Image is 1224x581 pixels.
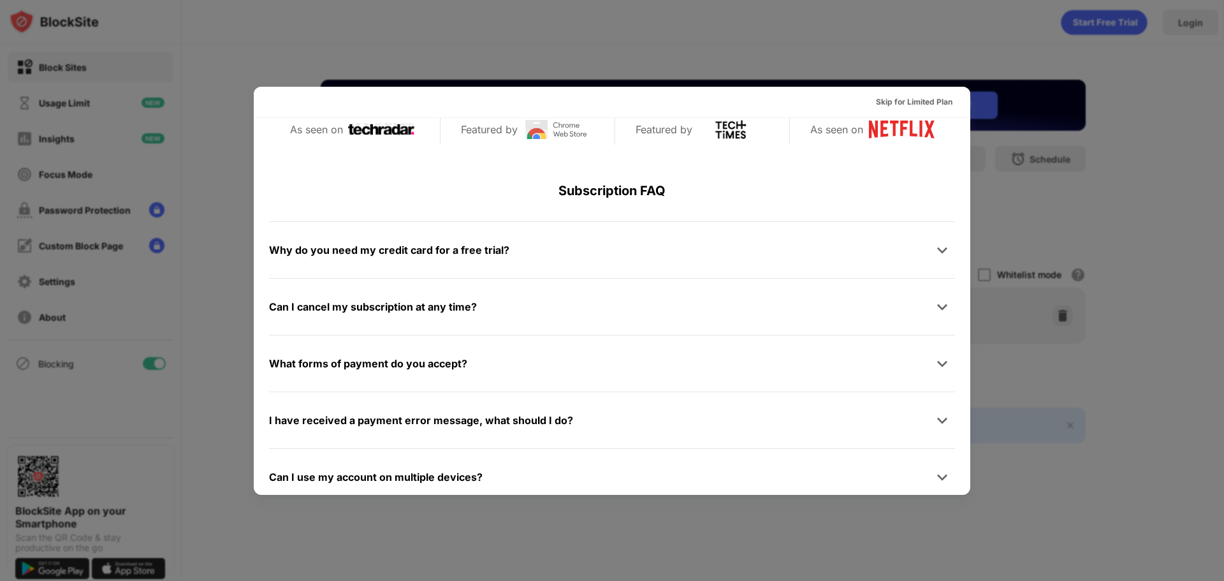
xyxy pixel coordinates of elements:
[290,121,343,139] div: As seen on
[269,298,477,316] div: Can I cancel my subscription at any time?
[868,120,935,139] img: netflix-logo
[697,120,764,139] img: tech-times
[523,120,589,139] img: chrome-web-store-logo
[636,121,692,139] div: Featured by
[810,121,863,139] div: As seen on
[348,120,414,139] img: techradar
[269,468,483,487] div: Can I use my account on multiple devices?
[269,411,573,430] div: I have received a payment error message, what should I do?
[269,355,467,373] div: What forms of payment do you accept?
[269,160,955,221] div: Subscription FAQ
[876,96,952,108] div: Skip for Limited Plan
[269,241,509,260] div: Why do you need my credit card for a free trial?
[461,121,518,139] div: Featured by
